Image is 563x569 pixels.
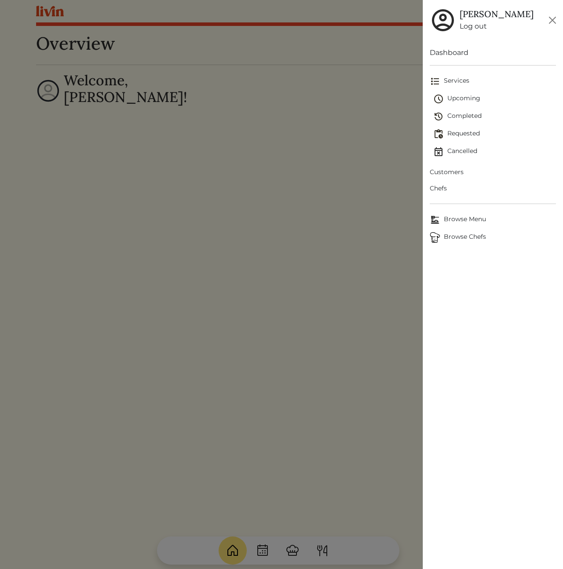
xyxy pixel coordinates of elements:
a: Dashboard [430,47,556,58]
img: Browse Menu [430,215,440,225]
span: Chefs [430,184,556,193]
a: Services [430,73,556,90]
button: Close [545,13,559,27]
a: Completed [433,108,556,125]
img: Browse Chefs [430,232,440,243]
span: Browse Chefs [430,232,556,243]
span: Requested [433,129,556,139]
span: Customers [430,168,556,177]
img: history-2b446bceb7e0f53b931186bf4c1776ac458fe31ad3b688388ec82af02103cd45.svg [433,111,444,122]
img: user_account-e6e16d2ec92f44fc35f99ef0dc9cddf60790bfa021a6ecb1c896eb5d2907b31c.svg [430,7,456,33]
img: pending_actions-fd19ce2ea80609cc4d7bbea353f93e2f363e46d0f816104e4e0650fdd7f915cf.svg [433,129,444,139]
span: Browse Menu [430,215,556,225]
h5: [PERSON_NAME] [460,9,534,19]
span: Services [430,76,556,87]
a: Chefs [430,180,556,197]
span: Completed [433,111,556,122]
a: Log out [460,21,534,32]
img: schedule-fa401ccd6b27cf58db24c3bb5584b27dcd8bd24ae666a918e1c6b4ae8c451a22.svg [433,94,444,104]
a: Cancelled [433,143,556,160]
a: Requested [433,125,556,143]
span: Cancelled [433,146,556,157]
a: Customers [430,164,556,180]
span: Upcoming [433,94,556,104]
img: event_cancelled-67e280bd0a9e072c26133efab016668ee6d7272ad66fa3c7eb58af48b074a3a4.svg [433,146,444,157]
a: ChefsBrowse Chefs [430,229,556,246]
a: Upcoming [433,90,556,108]
img: format_list_bulleted-ebc7f0161ee23162107b508e562e81cd567eeab2455044221954b09d19068e74.svg [430,76,440,87]
a: Browse MenuBrowse Menu [430,211,556,229]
